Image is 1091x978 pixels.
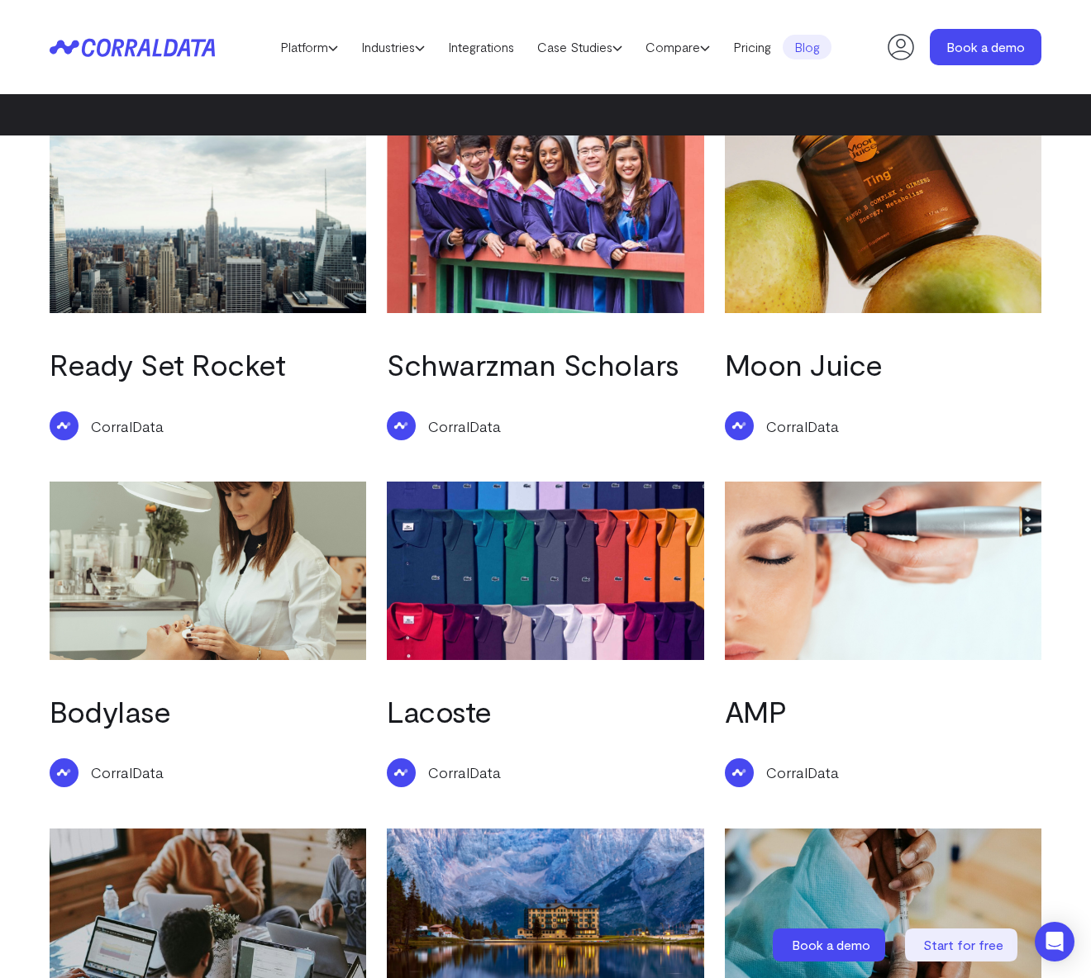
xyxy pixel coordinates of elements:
[91,762,164,783] p: CorralData
[923,937,1003,952] span: Start for free
[634,35,722,59] a: Compare
[50,693,170,729] a: Bodylase
[436,35,526,59] a: Integrations
[1035,922,1074,961] div: Open Intercom Messenger
[725,346,883,382] a: Moon Juice
[387,346,679,382] a: Schwarzman Scholars
[725,693,787,729] a: AMP
[766,415,839,437] p: CorralData
[526,35,634,59] a: Case Studies
[722,35,783,59] a: Pricing
[350,35,436,59] a: Industries
[428,415,501,437] p: CorralData
[783,35,831,59] a: Blog
[773,928,889,961] a: Book a demo
[91,415,164,437] p: CorralData
[792,937,870,952] span: Book a demo
[269,35,350,59] a: Platform
[428,762,501,783] p: CorralData
[766,762,839,783] p: CorralData
[905,928,1021,961] a: Start for free
[50,346,285,382] a: Ready Set Rocket
[387,693,492,729] a: Lacoste
[930,29,1041,65] a: Book a demo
